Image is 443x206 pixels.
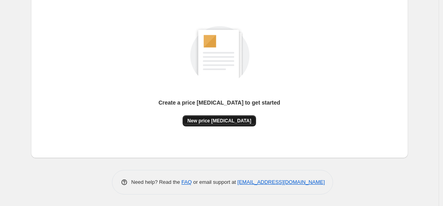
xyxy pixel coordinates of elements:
[183,115,256,126] button: New price [MEDICAL_DATA]
[192,179,237,185] span: or email support at
[237,179,325,185] a: [EMAIL_ADDRESS][DOMAIN_NAME]
[158,99,280,107] p: Create a price [MEDICAL_DATA] to get started
[131,179,182,185] span: Need help? Read the
[181,179,192,185] a: FAQ
[187,118,251,124] span: New price [MEDICAL_DATA]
